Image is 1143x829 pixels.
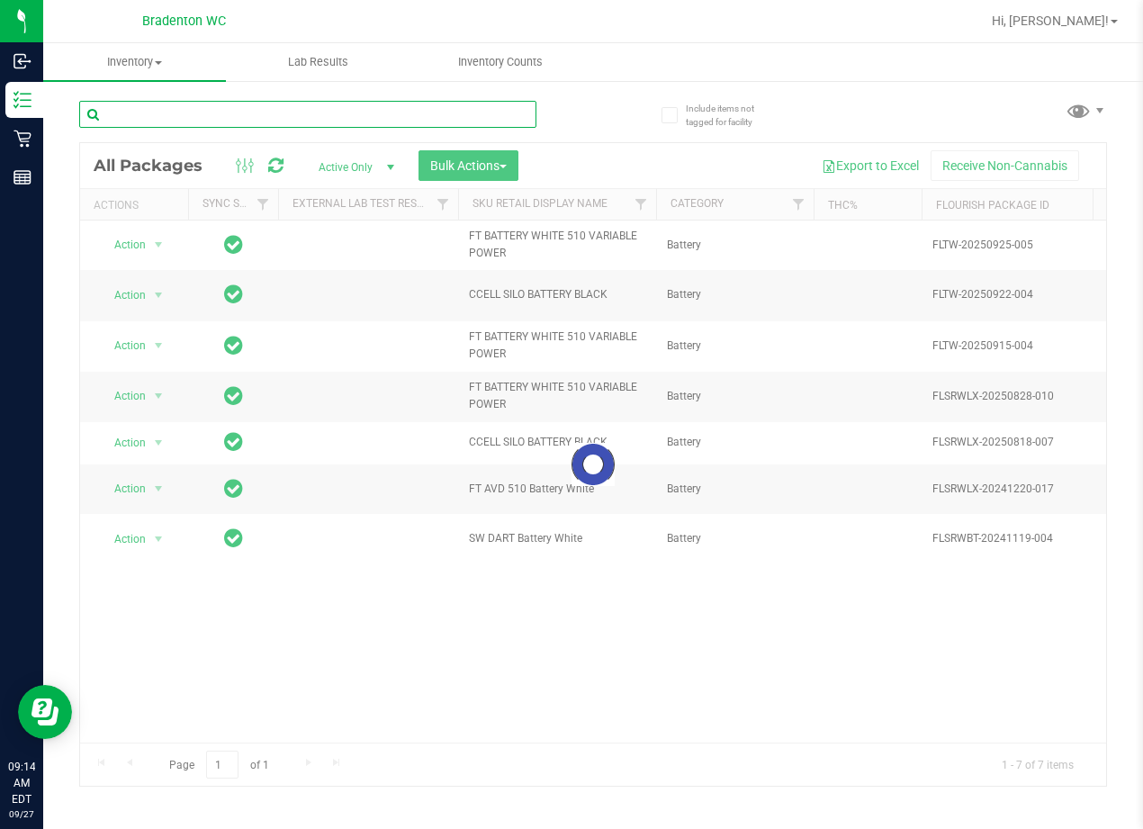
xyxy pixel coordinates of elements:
span: Inventory [43,54,226,70]
span: Lab Results [264,54,373,70]
a: Inventory Counts [409,43,592,81]
p: 09:14 AM EDT [8,759,35,807]
span: Hi, [PERSON_NAME]! [992,14,1109,28]
inline-svg: Retail [13,130,31,148]
a: Lab Results [226,43,409,81]
inline-svg: Reports [13,168,31,186]
iframe: Resource center [18,685,72,739]
a: Inventory [43,43,226,81]
inline-svg: Inbound [13,52,31,70]
input: Search Package ID, Item Name, SKU, Lot or Part Number... [79,101,536,128]
inline-svg: Inventory [13,91,31,109]
p: 09/27 [8,807,35,821]
span: Bradenton WC [142,14,226,29]
span: Inventory Counts [434,54,567,70]
span: Include items not tagged for facility [686,102,776,129]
